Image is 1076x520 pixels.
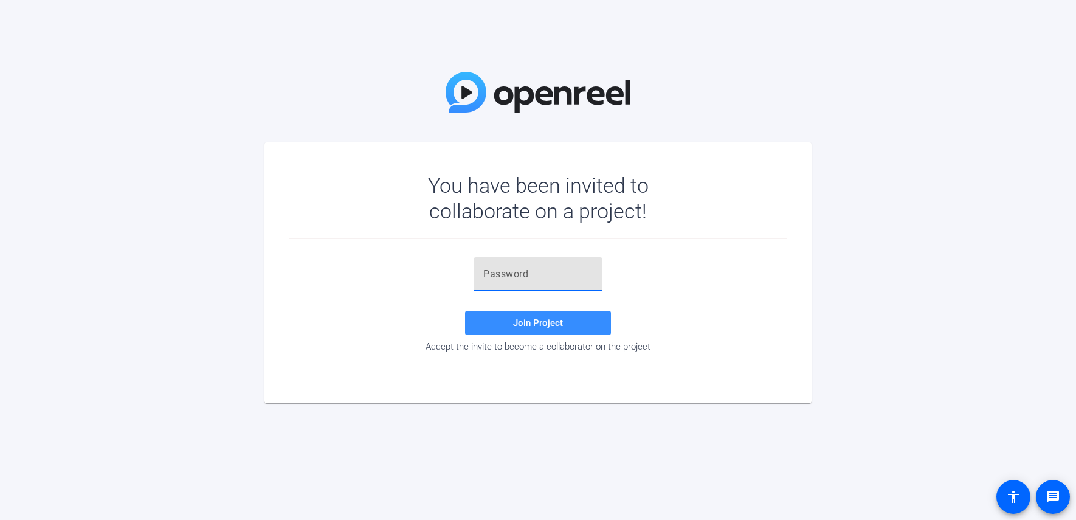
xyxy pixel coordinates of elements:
img: OpenReel Logo [446,72,630,113]
button: Join Project [465,311,611,335]
span: Join Project [513,317,563,328]
div: You have been invited to collaborate on a project! [393,173,684,224]
mat-icon: accessibility [1006,490,1021,504]
mat-icon: message [1046,490,1060,504]
div: Accept the invite to become a collaborator on the project [289,341,787,352]
input: Password [483,267,593,282]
